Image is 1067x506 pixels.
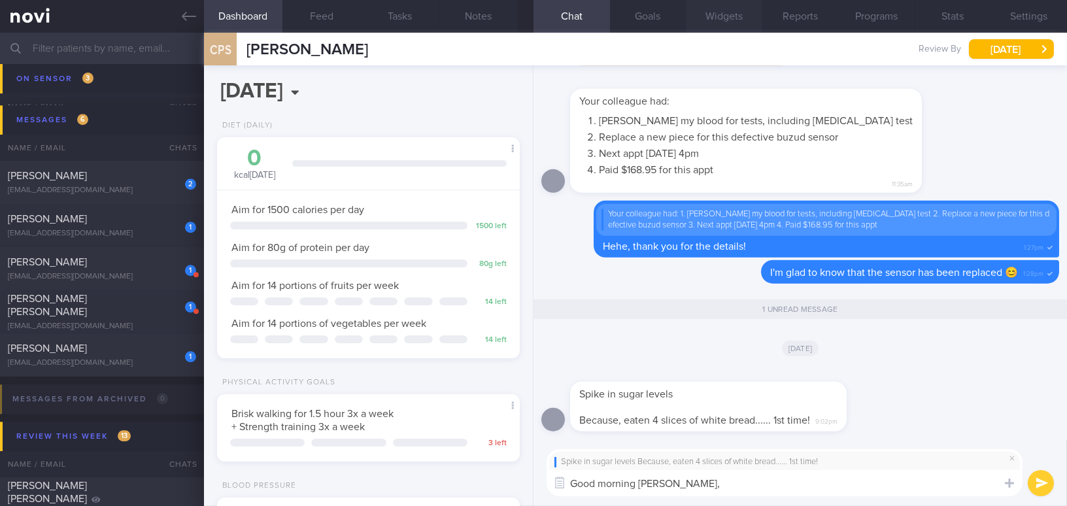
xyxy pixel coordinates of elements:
[969,39,1054,59] button: [DATE]
[231,280,399,291] span: Aim for 14 portions of fruits per week
[217,378,335,388] div: Physical Activity Goals
[770,267,1018,278] span: I'm glad to know that the sensor has been replaced 😊
[892,177,913,189] span: 11:35am
[231,422,365,432] span: + Strength training 3x a week
[246,42,368,58] span: [PERSON_NAME]
[231,318,426,329] span: Aim for 14 portions of vegetables per week
[815,414,838,426] span: 9:02pm
[599,144,913,160] li: Next appt [DATE] 4pm
[8,186,196,195] div: [EMAIL_ADDRESS][DOMAIN_NAME]
[1024,240,1043,252] span: 1:27pm
[13,428,134,445] div: Review this week
[77,114,88,125] span: 6
[579,415,810,426] span: Because, eaten 4 slices of white bread...... 1st time!
[474,297,507,307] div: 14 left
[554,457,1015,467] div: Spike in sugar levels Because, eaten 4 slices of white bread...... 1st time!
[474,335,507,345] div: 14 left
[185,178,196,190] div: 2
[152,135,204,161] div: Chats
[118,430,131,441] span: 13
[8,257,87,267] span: [PERSON_NAME]
[599,111,913,127] li: [PERSON_NAME] my blood for tests, including [MEDICAL_DATA] test
[599,127,913,144] li: Replace a new piece for this defective buzud sensor
[919,44,961,56] span: Review By
[231,243,369,253] span: Aim for 80g of protein per day
[601,209,1051,231] div: Your colleague had: 1. [PERSON_NAME] my blood for tests, including [MEDICAL_DATA] test 2. Replace...
[201,25,240,75] div: CPS
[185,265,196,276] div: 1
[8,322,196,331] div: [EMAIL_ADDRESS][DOMAIN_NAME]
[231,409,394,419] span: Brisk walking for 1.5 hour 3x a week
[579,389,673,399] span: Spike in sugar levels
[474,260,507,269] div: 80 g left
[603,241,746,252] span: Hehe, thank you for the details!
[579,96,669,107] span: Your colleague had:
[231,205,364,215] span: Aim for 1500 calories per day
[1023,266,1043,278] span: 1:28pm
[230,147,279,182] div: kcal [DATE]
[8,229,196,239] div: [EMAIL_ADDRESS][DOMAIN_NAME]
[474,439,507,448] div: 3 left
[152,451,204,477] div: Chats
[8,86,196,95] div: [EMAIL_ADDRESS][DOMAIN_NAME]
[8,214,87,224] span: [PERSON_NAME]
[8,481,87,504] span: [PERSON_NAME] [PERSON_NAME]
[8,343,87,354] span: [PERSON_NAME]
[8,171,87,181] span: [PERSON_NAME]
[217,481,296,491] div: Blood Pressure
[8,272,196,282] div: [EMAIL_ADDRESS][DOMAIN_NAME]
[157,393,168,404] span: 0
[599,160,913,177] li: Paid $168.95 for this appt
[230,147,279,170] div: 0
[13,111,92,129] div: Messages
[217,121,273,131] div: Diet (Daily)
[8,358,196,368] div: [EMAIL_ADDRESS][DOMAIN_NAME]
[8,294,87,317] span: [PERSON_NAME] [PERSON_NAME]
[185,301,196,312] div: 1
[9,390,171,408] div: Messages from Archived
[474,222,507,231] div: 1500 left
[185,222,196,233] div: 1
[782,341,819,356] span: [DATE]
[185,351,196,362] div: 1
